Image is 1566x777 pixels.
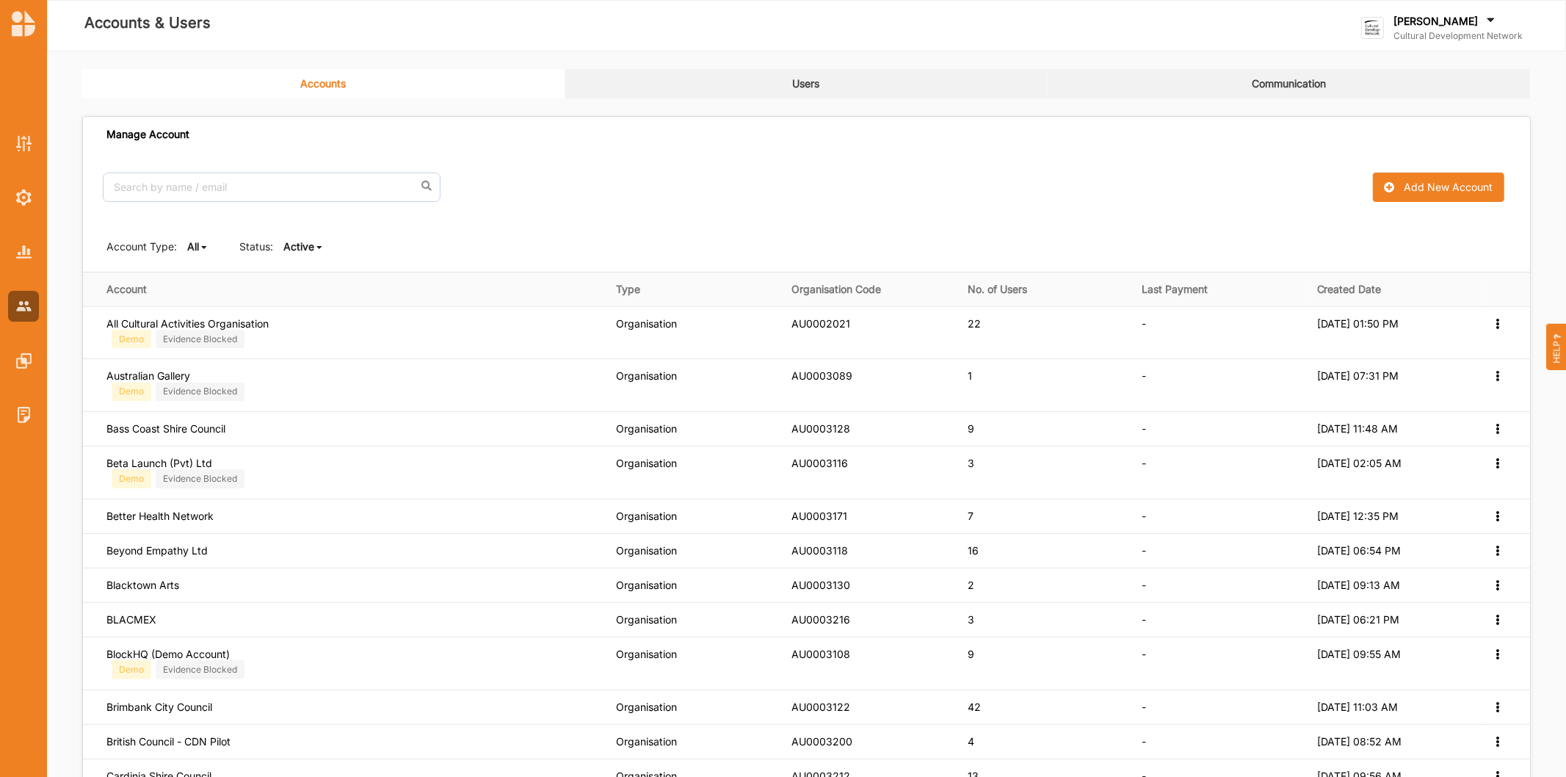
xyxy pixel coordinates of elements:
div: Blacktown Arts [106,579,595,592]
div: - [1142,648,1296,661]
label: Accounts & Users [84,11,211,35]
div: Beyond Empathy Ltd [106,544,595,557]
div: Demo [112,469,151,488]
div: 1 [968,369,1121,383]
div: Organisation [616,510,772,523]
b: All [187,240,199,253]
b: Active [283,240,314,253]
img: Accounts & Users [16,301,32,311]
a: Activity Settings [8,128,39,159]
div: Status: [239,239,273,254]
div: Evidence Blocked [156,330,244,349]
label: [PERSON_NAME] [1393,15,1478,28]
div: AU0002021 [791,317,947,330]
div: Organisation [616,648,772,661]
div: Evidence Blocked [156,660,244,679]
strong: Organisation Code [791,283,947,296]
a: System Settings [8,182,39,213]
div: Add New Account [1404,181,1493,194]
div: Manage Account [106,128,189,141]
div: AU0003216 [791,613,947,626]
div: [DATE] 02:05 AM [1317,457,1471,470]
div: 22 [968,317,1121,330]
div: Organisation [616,422,772,436]
div: [DATE] 09:13 AM [1317,579,1471,592]
div: [DATE] 08:52 AM [1317,735,1471,748]
div: AU0003128 [791,422,947,436]
div: Organisation [616,735,772,748]
strong: Last Payment [1142,283,1296,296]
div: [DATE] 12:35 PM [1317,510,1471,523]
a: Users [565,69,1048,98]
div: Australian Gallery [106,369,595,383]
div: - [1142,544,1296,557]
div: 7 [968,510,1121,523]
div: AU0003130 [791,579,947,592]
div: Evidence Blocked [156,383,244,402]
div: 4 [968,735,1121,748]
label: Cultural Development Network [1393,30,1523,42]
div: Organisation [616,613,772,626]
div: - [1142,701,1296,714]
div: Organisation [616,544,772,557]
div: Demo [112,383,151,402]
div: All Cultural Activities Organisation [106,317,595,330]
div: 9 [968,422,1121,436]
a: System Reports [8,236,39,267]
div: AU0003089 [791,369,947,383]
div: [DATE] 09:55 AM [1317,648,1471,661]
div: AU0003118 [791,544,947,557]
strong: Account [106,283,147,295]
div: [DATE] 07:31 PM [1317,369,1471,383]
img: System Reports [16,245,32,258]
div: 2 [968,579,1121,592]
div: 3 [968,613,1121,626]
div: - [1142,317,1296,330]
div: 42 [968,701,1121,714]
div: Demo [112,330,151,349]
div: Bass Coast Shire Council [106,422,595,436]
div: BlockHQ (Demo Account) [106,648,595,661]
div: Evidence Blocked [156,469,244,488]
div: [DATE] 01:50 PM [1317,317,1471,330]
div: 3 [968,457,1121,470]
div: - [1142,457,1296,470]
div: 9 [968,648,1121,661]
strong: Created Date [1317,283,1471,296]
div: [DATE] 06:21 PM [1317,613,1471,626]
div: Account Type: [106,239,177,254]
div: AU0003122 [791,701,947,714]
a: Features [8,345,39,376]
a: Accounts & Users [8,291,39,322]
img: logo [12,10,35,37]
img: Features [16,353,32,369]
div: BLACMEX [106,613,595,626]
a: Communication [1048,69,1531,98]
strong: No. of Users [968,283,1121,296]
div: AU0003116 [791,457,947,470]
a: System Logs [8,400,39,430]
div: - [1142,510,1296,523]
img: logo [1361,17,1384,40]
div: Organisation [616,457,772,470]
img: System Settings [16,189,32,206]
div: - [1142,735,1296,748]
div: Demo [112,660,151,679]
div: Organisation [616,579,772,592]
div: AU0003108 [791,648,947,661]
div: Organisation [616,701,772,714]
div: [DATE] 06:54 PM [1317,544,1471,557]
button: Add New Account [1373,173,1504,202]
div: 16 [968,544,1121,557]
div: Beta Launch (Pvt) Ltd [106,457,595,470]
div: - [1142,369,1296,383]
img: Activity Settings [16,136,32,151]
div: Better Health Network [106,510,595,523]
div: AU0003171 [791,510,947,523]
div: Brimbank City Council [106,701,595,714]
input: Search by name / email [103,173,441,202]
div: - [1142,579,1296,592]
div: AU0003200 [791,735,947,748]
a: Accounts [82,69,565,98]
div: - [1142,613,1296,626]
